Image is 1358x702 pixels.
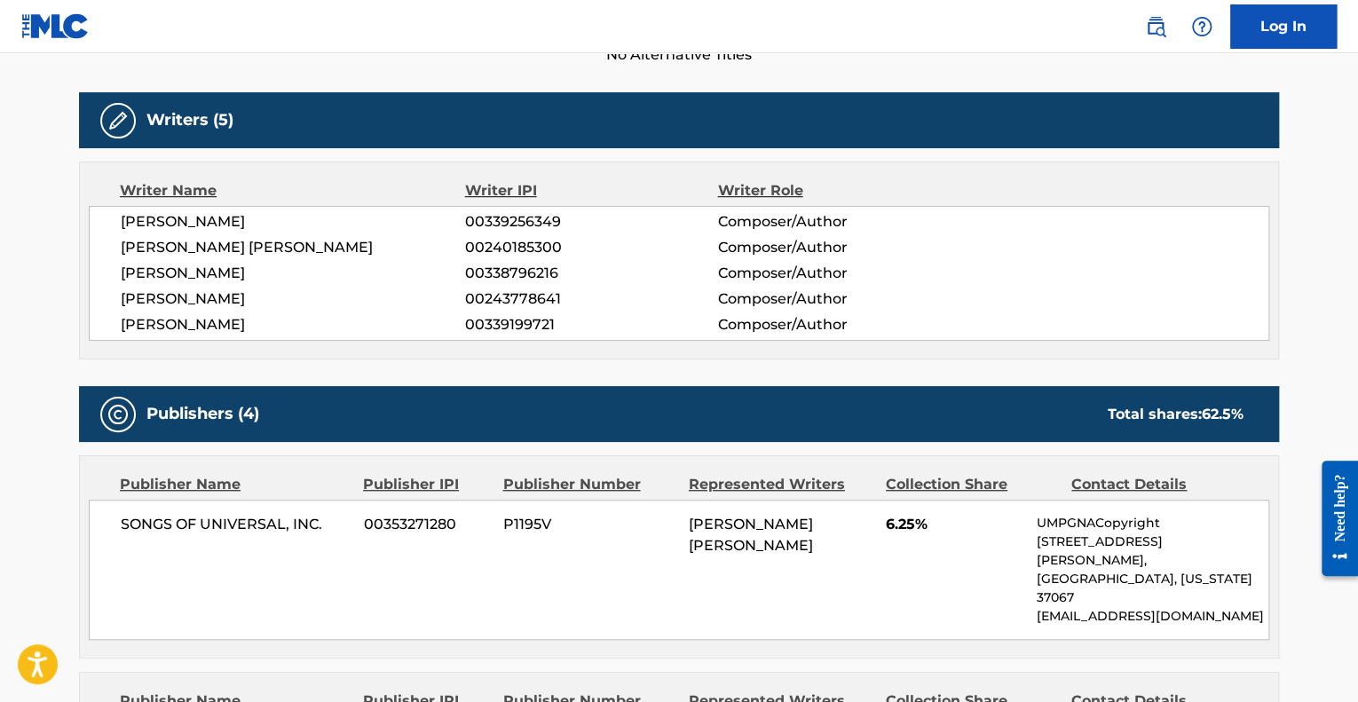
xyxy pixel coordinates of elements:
div: Publisher Name [120,474,350,495]
span: 00338796216 [465,263,717,284]
div: Help [1184,9,1220,44]
span: Composer/Author [717,314,947,335]
img: MLC Logo [21,13,90,39]
p: [EMAIL_ADDRESS][DOMAIN_NAME] [1037,607,1268,626]
p: [STREET_ADDRESS][PERSON_NAME], [1037,532,1268,570]
span: [PERSON_NAME] [PERSON_NAME] [121,237,465,258]
div: Represented Writers [689,474,872,495]
p: UMPGNACopyright [1037,514,1268,532]
span: 00339199721 [465,314,717,335]
div: Contact Details [1071,474,1244,495]
span: SONGS OF UNIVERSAL, INC. [121,514,351,535]
span: [PERSON_NAME] [121,288,465,310]
span: 00353271280 [364,514,490,535]
span: [PERSON_NAME] [121,314,465,335]
span: 00339256349 [465,211,717,233]
span: 00243778641 [465,288,717,310]
div: Collection Share [886,474,1058,495]
div: Writer IPI [465,180,718,201]
div: Total shares: [1108,404,1244,425]
img: search [1145,16,1166,37]
span: Composer/Author [717,263,947,284]
h5: Publishers (4) [146,404,259,424]
span: No Alternative Titles [79,44,1279,66]
div: Writer Name [120,180,465,201]
span: [PERSON_NAME] [PERSON_NAME] [689,516,813,554]
p: [GEOGRAPHIC_DATA], [US_STATE] 37067 [1037,570,1268,607]
a: Public Search [1138,9,1173,44]
span: Composer/Author [717,211,947,233]
span: 62.5 % [1202,406,1244,422]
span: [PERSON_NAME] [121,211,465,233]
div: Publisher Number [502,474,675,495]
div: Writer Role [717,180,947,201]
img: Writers [107,110,129,131]
iframe: Resource Center [1308,446,1358,589]
span: [PERSON_NAME] [121,263,465,284]
span: Composer/Author [717,237,947,258]
span: 00240185300 [465,237,717,258]
img: help [1191,16,1212,37]
span: P1195V [503,514,675,535]
img: Publishers [107,404,129,425]
span: Composer/Author [717,288,947,310]
a: Log In [1230,4,1337,49]
div: Publisher IPI [363,474,489,495]
h5: Writers (5) [146,110,233,130]
span: 6.25% [886,514,1023,535]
